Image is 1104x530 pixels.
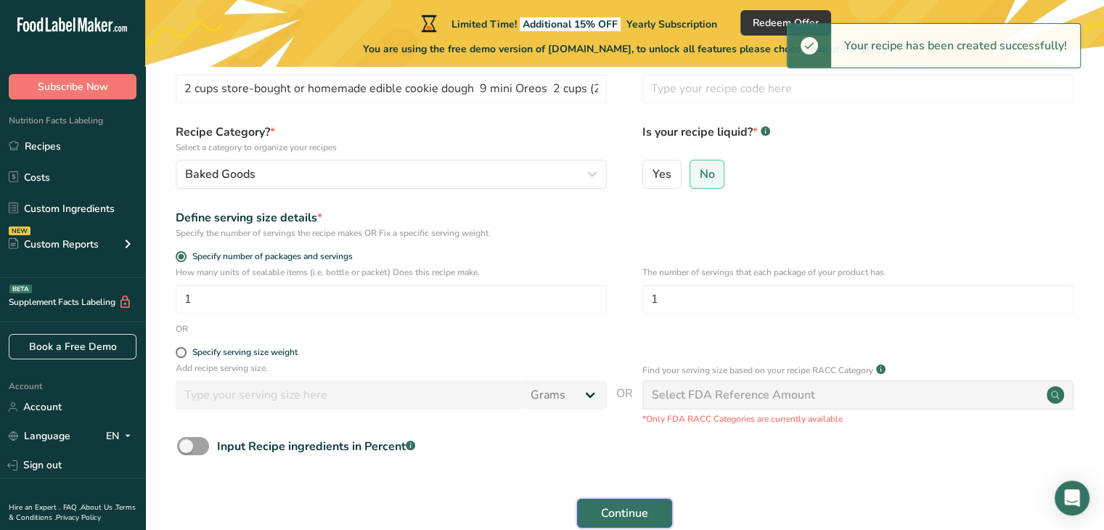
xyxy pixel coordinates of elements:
[642,266,1074,279] p: The number of servings that each package of your product has.
[176,380,522,409] input: Type your serving size here
[176,266,607,279] p: How many units of sealable items (i.e. bottle or packet) Does this recipe make.
[176,362,607,375] p: Add recipe serving size.
[187,251,353,262] span: Specify number of packages and servings
[642,74,1074,103] input: Type your recipe code here
[520,17,621,31] span: Additional 15% OFF
[176,209,607,227] div: Define serving size details
[217,438,415,455] div: Input Recipe ingredients in Percent
[9,502,60,513] a: Hire an Expert .
[106,428,136,445] div: EN
[56,513,101,523] a: Privacy Policy
[9,237,99,252] div: Custom Reports
[38,79,108,94] span: Subscribe Now
[9,285,32,293] div: BETA
[753,15,819,30] span: Redeem Offer
[9,502,136,523] a: Terms & Conditions .
[9,227,30,235] div: NEW
[81,502,115,513] a: About Us .
[642,364,873,377] p: Find your serving size based on your recipe RACC Category
[831,24,1080,68] div: Your recipe has been created successfully!
[700,167,715,182] span: No
[616,385,633,425] span: OR
[1055,481,1089,515] div: Open Intercom Messenger
[176,227,607,240] div: Specify the number of servings the recipe makes OR Fix a specific serving weight
[577,499,672,528] button: Continue
[601,505,648,522] span: Continue
[642,412,1074,425] p: *Only FDA RACC Categories are currently available
[9,334,136,359] a: Book a Free Demo
[626,17,717,31] span: Yearly Subscription
[192,347,298,358] div: Specify serving size weight
[185,166,255,183] span: Baked Goods
[176,160,607,189] button: Baked Goods
[418,15,717,32] div: Limited Time!
[63,502,81,513] a: FAQ .
[176,141,607,154] p: Select a category to organize your recipes
[652,386,815,404] div: Select FDA Reference Amount
[176,123,607,154] label: Recipe Category?
[9,74,136,99] button: Subscribe Now
[9,423,70,449] a: Language
[653,167,671,182] span: Yes
[363,41,886,57] span: You are using the free demo version of [DOMAIN_NAME], to unlock all features please choose one of...
[176,74,607,103] input: Type your recipe name here
[176,322,188,335] div: OR
[740,10,831,36] button: Redeem Offer
[642,123,1074,154] label: Is your recipe liquid?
